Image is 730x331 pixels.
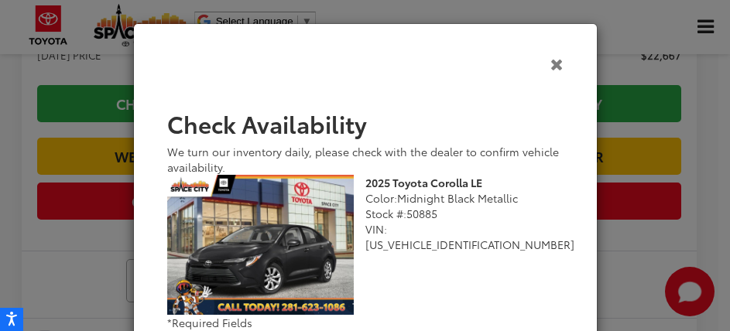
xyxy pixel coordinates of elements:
[365,221,387,237] span: VIN:
[167,315,252,330] span: *Required Fields
[167,111,564,136] h2: Check Availability
[167,175,354,315] img: 2025 Toyota Corolla LE
[167,144,564,175] div: We turn our inventory daily, please check with the dealer to confirm vehicle availability.
[365,237,574,252] span: [US_VEHICLE_IDENTIFICATION_NUMBER]
[365,175,482,190] b: 2025 Toyota Corolla LE
[365,206,406,221] span: Stock #:
[406,206,437,221] span: 50885
[550,56,564,72] button: Close
[365,190,397,206] span: Color:
[397,190,518,206] span: Midnight Black Metallic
